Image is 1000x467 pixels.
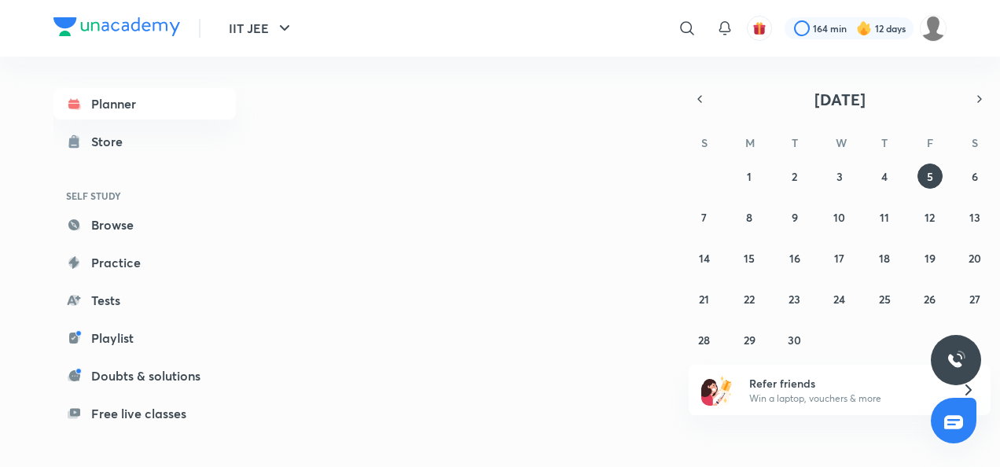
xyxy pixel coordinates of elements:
[747,16,772,41] button: avatar
[701,374,733,406] img: referral
[701,210,707,225] abbr: September 7, 2025
[737,327,762,352] button: September 29, 2025
[881,135,888,150] abbr: Thursday
[962,245,987,270] button: September 20, 2025
[749,392,943,406] p: Win a laptop, vouchers & more
[744,251,755,266] abbr: September 15, 2025
[53,88,236,120] a: Planner
[53,17,180,40] a: Company Logo
[699,292,709,307] abbr: September 21, 2025
[53,360,236,392] a: Doubts & solutions
[782,164,807,189] button: September 2, 2025
[701,135,708,150] abbr: Sunday
[53,17,180,36] img: Company Logo
[789,251,800,266] abbr: September 16, 2025
[745,135,755,150] abbr: Monday
[711,88,969,110] button: [DATE]
[737,204,762,230] button: September 8, 2025
[827,245,852,270] button: September 17, 2025
[53,322,236,354] a: Playlist
[752,21,767,35] img: avatar
[833,210,845,225] abbr: September 10, 2025
[872,245,897,270] button: September 18, 2025
[827,164,852,189] button: September 3, 2025
[53,126,236,157] a: Store
[792,135,798,150] abbr: Tuesday
[872,286,897,311] button: September 25, 2025
[782,204,807,230] button: September 9, 2025
[53,182,236,209] h6: SELF STUDY
[699,251,710,266] abbr: September 14, 2025
[782,245,807,270] button: September 16, 2025
[972,169,978,184] abbr: September 6, 2025
[879,251,890,266] abbr: September 18, 2025
[969,292,980,307] abbr: September 27, 2025
[872,164,897,189] button: September 4, 2025
[782,327,807,352] button: September 30, 2025
[836,169,843,184] abbr: September 3, 2025
[917,245,943,270] button: September 19, 2025
[962,164,987,189] button: September 6, 2025
[788,333,801,347] abbr: September 30, 2025
[814,89,866,110] span: [DATE]
[927,135,933,150] abbr: Friday
[880,210,889,225] abbr: September 11, 2025
[782,286,807,311] button: September 23, 2025
[927,169,933,184] abbr: September 5, 2025
[917,164,943,189] button: September 5, 2025
[692,245,717,270] button: September 14, 2025
[856,20,872,36] img: streak
[872,204,897,230] button: September 11, 2025
[744,333,756,347] abbr: September 29, 2025
[744,292,755,307] abbr: September 22, 2025
[91,132,132,151] div: Store
[737,245,762,270] button: September 15, 2025
[747,169,752,184] abbr: September 1, 2025
[924,292,936,307] abbr: September 26, 2025
[920,15,947,42] img: Shashwat Mathur
[834,251,844,266] abbr: September 17, 2025
[53,398,236,429] a: Free live classes
[698,333,710,347] abbr: September 28, 2025
[737,286,762,311] button: September 22, 2025
[53,285,236,316] a: Tests
[737,164,762,189] button: September 1, 2025
[881,169,888,184] abbr: September 4, 2025
[925,210,935,225] abbr: September 12, 2025
[827,286,852,311] button: September 24, 2025
[969,251,981,266] abbr: September 20, 2025
[925,251,936,266] abbr: September 19, 2025
[969,210,980,225] abbr: September 13, 2025
[947,351,965,370] img: ttu
[836,135,847,150] abbr: Wednesday
[789,292,800,307] abbr: September 23, 2025
[692,327,717,352] button: September 28, 2025
[746,210,752,225] abbr: September 8, 2025
[53,247,236,278] a: Practice
[692,204,717,230] button: September 7, 2025
[833,292,845,307] abbr: September 24, 2025
[827,204,852,230] button: September 10, 2025
[917,204,943,230] button: September 12, 2025
[962,204,987,230] button: September 13, 2025
[962,286,987,311] button: September 27, 2025
[792,210,798,225] abbr: September 9, 2025
[219,13,303,44] button: IIT JEE
[917,286,943,311] button: September 26, 2025
[792,169,797,184] abbr: September 2, 2025
[879,292,891,307] abbr: September 25, 2025
[53,209,236,241] a: Browse
[692,286,717,311] button: September 21, 2025
[749,375,943,392] h6: Refer friends
[972,135,978,150] abbr: Saturday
